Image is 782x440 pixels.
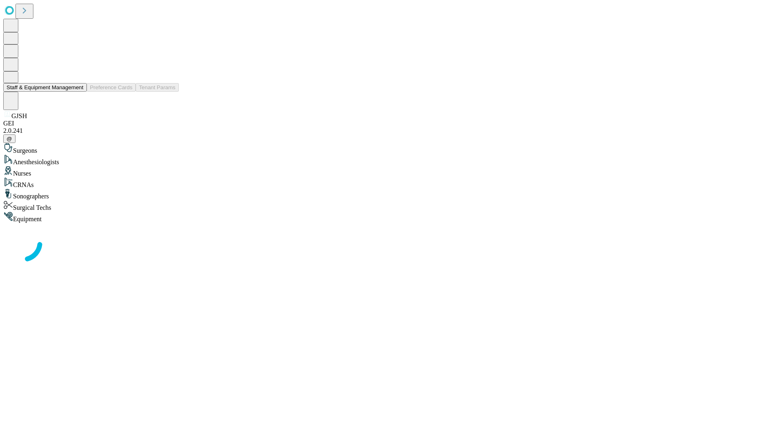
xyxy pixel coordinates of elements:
[3,166,779,177] div: Nurses
[136,83,179,92] button: Tenant Params
[3,120,779,127] div: GEI
[3,154,779,166] div: Anesthesiologists
[3,143,779,154] div: Surgeons
[3,200,779,211] div: Surgical Techs
[3,211,779,223] div: Equipment
[3,134,15,143] button: @
[3,83,87,92] button: Staff & Equipment Management
[7,136,12,142] span: @
[3,127,779,134] div: 2.0.241
[3,189,779,200] div: Sonographers
[3,177,779,189] div: CRNAs
[11,112,27,119] span: GJSH
[87,83,136,92] button: Preference Cards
